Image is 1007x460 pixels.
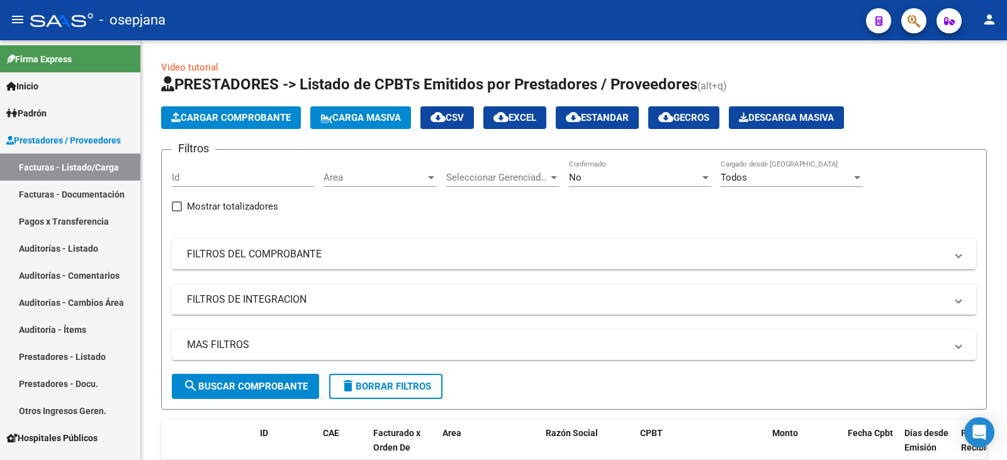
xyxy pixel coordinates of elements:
[658,112,709,123] span: Gecros
[430,112,464,123] span: CSV
[183,378,198,393] mat-icon: search
[320,112,401,123] span: Carga Masiva
[172,239,976,269] mat-expansion-panel-header: FILTROS DEL COMPROBANTE
[187,293,946,306] mat-panel-title: FILTROS DE INTEGRACION
[904,428,948,452] span: Días desde Emisión
[6,52,72,66] span: Firma Express
[6,106,47,120] span: Padrón
[161,76,697,93] span: PRESTADORES -> Listado de CPBTs Emitidos por Prestadores / Proveedores
[6,79,38,93] span: Inicio
[310,106,411,129] button: Carga Masiva
[772,428,798,438] span: Monto
[442,428,461,438] span: Area
[171,112,291,123] span: Cargar Comprobante
[556,106,639,129] button: Estandar
[697,80,727,92] span: (alt+q)
[446,172,548,183] span: Seleccionar Gerenciador
[739,112,834,123] span: Descarga Masiva
[848,428,893,438] span: Fecha Cpbt
[961,428,996,452] span: Fecha Recibido
[6,431,98,445] span: Hospitales Públicos
[729,106,844,129] app-download-masive: Descarga masiva de comprobantes (adjuntos)
[172,374,319,399] button: Buscar Comprobante
[546,428,598,438] span: Razón Social
[658,109,673,125] mat-icon: cloud_download
[340,378,356,393] mat-icon: delete
[982,12,997,27] mat-icon: person
[10,12,25,27] mat-icon: menu
[172,330,976,360] mat-expansion-panel-header: MAS FILTROS
[964,417,994,447] div: Open Intercom Messenger
[483,106,546,129] button: EXCEL
[323,428,339,438] span: CAE
[6,133,121,147] span: Prestadores / Proveedores
[329,374,442,399] button: Borrar Filtros
[161,62,218,73] a: Video tutorial
[260,428,268,438] span: ID
[729,106,844,129] button: Descarga Masiva
[340,381,431,392] span: Borrar Filtros
[493,112,536,123] span: EXCEL
[187,338,946,352] mat-panel-title: MAS FILTROS
[430,109,446,125] mat-icon: cloud_download
[373,428,420,452] span: Facturado x Orden De
[172,140,215,157] h3: Filtros
[187,199,278,214] span: Mostrar totalizadores
[183,381,308,392] span: Buscar Comprobante
[187,247,946,261] mat-panel-title: FILTROS DEL COMPROBANTE
[161,106,301,129] button: Cargar Comprobante
[648,106,719,129] button: Gecros
[569,172,582,183] span: No
[420,106,474,129] button: CSV
[566,109,581,125] mat-icon: cloud_download
[640,428,663,438] span: CPBT
[493,109,509,125] mat-icon: cloud_download
[99,6,166,34] span: - osepjana
[323,172,425,183] span: Area
[566,112,629,123] span: Estandar
[172,284,976,315] mat-expansion-panel-header: FILTROS DE INTEGRACION
[721,172,747,183] span: Todos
